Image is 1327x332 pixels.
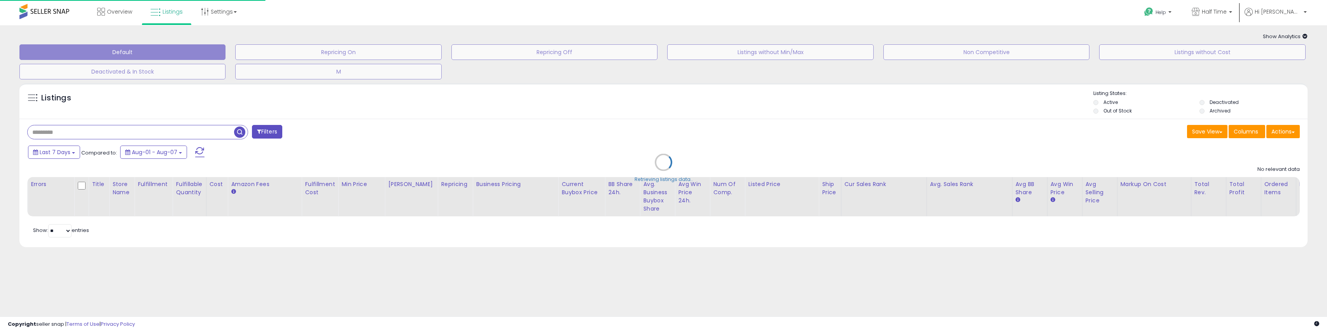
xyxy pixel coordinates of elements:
button: Deactivated & In Stock [19,64,226,79]
span: Hi [PERSON_NAME] [1255,8,1301,16]
button: Listings without Min/Max [667,44,873,60]
a: Hi [PERSON_NAME] [1245,8,1307,25]
span: Half Time [1202,8,1227,16]
button: M [235,64,441,79]
button: Default [19,44,226,60]
div: seller snap | | [8,321,135,328]
span: Help [1156,9,1166,16]
button: Repricing Off [451,44,657,60]
span: Overview [107,8,132,16]
span: Show Analytics [1263,33,1308,40]
div: Retrieving listings data.. [635,176,693,183]
i: Get Help [1144,7,1154,17]
button: Listings without Cost [1099,44,1305,60]
a: Terms of Use [66,320,100,328]
strong: Copyright [8,320,36,328]
button: Non Competitive [883,44,1089,60]
button: Repricing On [235,44,441,60]
a: Privacy Policy [101,320,135,328]
span: Listings [163,8,183,16]
a: Help [1138,1,1179,25]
